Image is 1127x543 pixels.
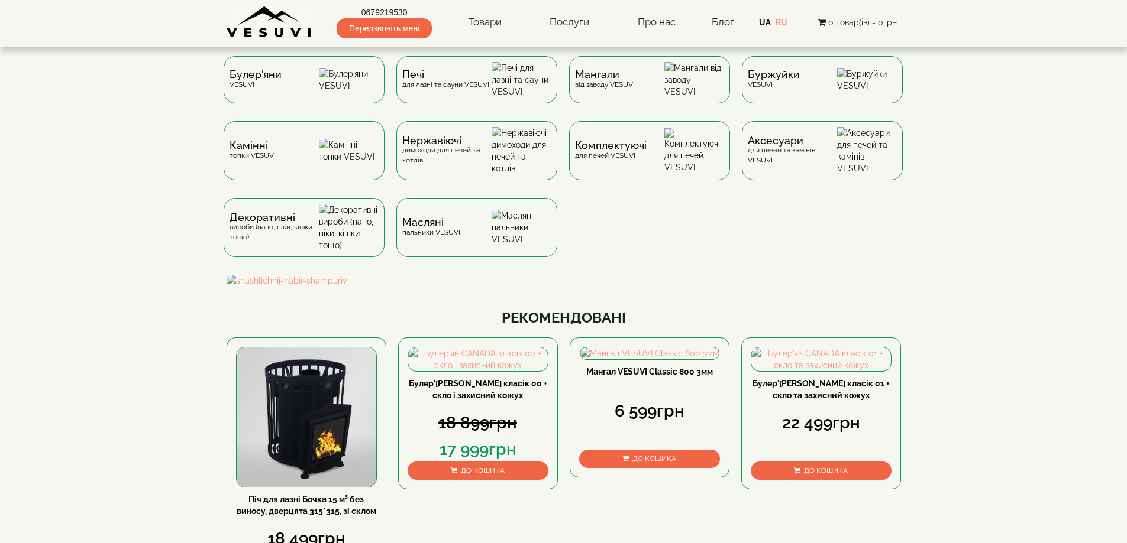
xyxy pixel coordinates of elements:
[751,411,892,435] div: 22 499грн
[748,136,837,165] div: для печей та камінів VESUVI
[408,461,548,480] button: До кошика
[563,121,736,198] a: Комплектуючідля печей VESUVI Комплектуючі для печей VESUVI
[759,18,771,27] a: UA
[748,136,837,145] span: Аксесуари
[402,217,460,227] span: Масляні
[390,56,563,121] a: Печідля лазні та сауни VESUVI Печі для лазні та сауни VESUVI
[390,198,563,275] a: Масляніпальники VESUVI Масляні пальники VESUVI
[575,141,647,150] span: Комплектуючі
[227,6,312,38] img: Завод VESUVI
[408,411,548,435] div: 18 899грн
[218,56,390,121] a: Булер'яниVESUVI Булер'яни VESUVI
[230,213,319,242] div: вироби (пано, піки, кішки тощо)
[579,399,720,423] div: 6 599грн
[319,204,379,251] img: Декоративні вироби (пано, піки, кішки тощо)
[664,62,724,97] img: Мангали від заводу VESUVI
[409,379,547,400] a: Булер'[PERSON_NAME] класік 00 + скло і захисний кожух
[230,70,282,89] div: VESUVI
[230,141,276,160] div: топки VESUVI
[402,136,492,165] div: димоходи для печей та котлів
[237,347,376,487] img: Піч для лазні Бочка 15 м³ без виносу, дверцята 315*315, зі склом
[538,9,601,36] a: Послуги
[815,16,900,29] button: 0 товар(ів) - 0грн
[230,213,319,222] span: Декоративні
[402,136,492,145] span: Нержавіючі
[751,347,891,371] img: Булер'ян CANADA класік 01 + скло та захисний кожух
[402,70,489,89] div: для лазні та сауни VESUVI
[402,217,460,237] div: пальники VESUVI
[580,347,719,359] img: Мангал VESUVI Classic 800 3мм
[748,70,800,79] span: Буржуйки
[337,18,432,38] span: Передзвоніть мені
[337,6,432,18] a: 0679219530
[492,127,551,174] img: Нержавіючі димоходи для печей та котлів
[837,68,897,92] img: Буржуйки VESUVI
[218,198,390,275] a: Декоративнівироби (пано, піки, кішки тощо) Декоративні вироби (пано, піки, кішки тощо)
[586,367,713,376] a: Мангал VESUVI Classic 800 3мм
[237,495,376,516] a: Піч для лазні Бочка 15 м³ без виносу, дверцята 315*315, зі склом
[736,56,909,121] a: БуржуйкиVESUVI Буржуйки VESUVI
[390,121,563,198] a: Нержавіючідимоходи для печей та котлів Нержавіючі димоходи для печей та котлів
[751,461,892,480] button: До кошика
[579,450,720,468] button: До кошика
[736,121,909,198] a: Аксесуаридля печей та камінів VESUVI Аксесуари для печей та камінів VESUVI
[575,141,647,160] div: для печей VESUVI
[492,62,551,97] img: Печі для лазні та сауни VESUVI
[227,275,901,287] img: shashlichnij-nabir-shampuriv
[408,438,548,461] div: 17 999грн
[218,121,390,198] a: Каміннітопки VESUVI Камінні топки VESUVI
[626,9,687,36] a: Про нас
[492,210,551,245] img: Масляні пальники VESUVI
[408,347,548,371] img: Булер'ян CANADA класік 00 + скло і захисний кожух
[230,70,282,79] span: Булер'яни
[837,127,897,174] img: Аксесуари для печей та камінів VESUVI
[748,70,800,89] div: VESUVI
[319,139,379,162] img: Камінні топки VESUVI
[457,9,514,36] a: Товари
[632,454,676,463] span: До кошика
[828,18,897,27] span: 0 товар(ів) - 0грн
[575,70,635,79] span: Мангали
[712,16,734,28] a: Блог
[776,18,787,27] a: RU
[230,141,276,150] span: Камінні
[804,466,848,474] span: До кошика
[319,68,379,92] img: Булер'яни VESUVI
[402,70,489,79] span: Печі
[461,466,505,474] span: До кошика
[575,70,635,89] div: від заводу VESUVI
[563,56,736,121] a: Мангаливід заводу VESUVI Мангали від заводу VESUVI
[664,128,724,173] img: Комплектуючі для печей VESUVI
[753,379,890,400] a: Булер'[PERSON_NAME] класік 01 + скло та захисний кожух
